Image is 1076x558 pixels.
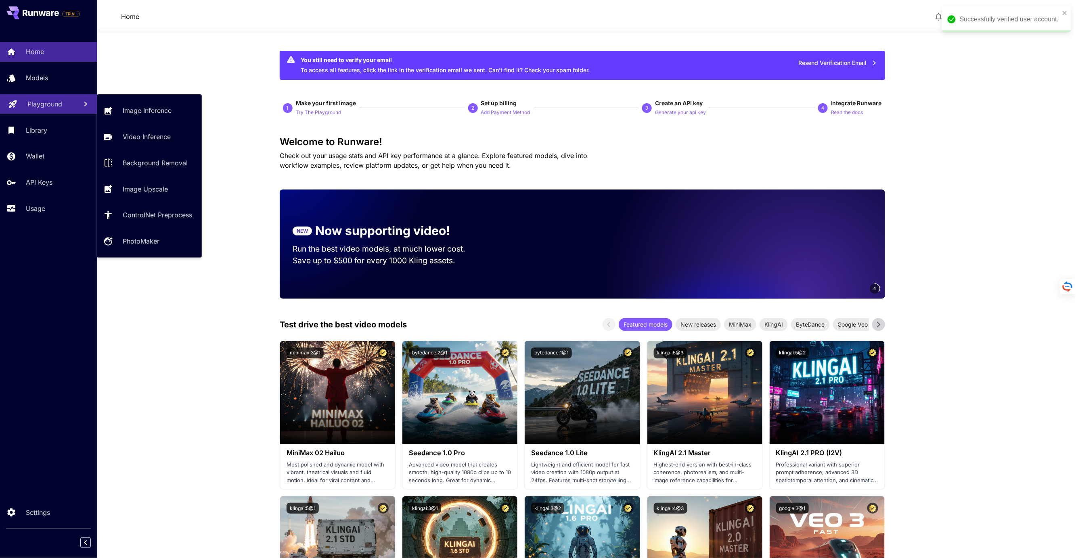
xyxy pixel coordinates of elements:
[62,9,80,19] span: Add your payment card to enable full platform functionality.
[745,348,756,358] button: Certified Model – Vetted for best performance and includes a commercial license.
[525,341,640,444] img: alt
[724,320,756,329] span: MiniMax
[654,449,756,457] h3: KlingAI 2.1 Master
[378,348,389,358] button: Certified Model – Vetted for best performance and includes a commercial license.
[296,100,356,106] span: Make your first image
[745,503,756,514] button: Certified Model – Vetted for best performance and includes a commercial license.
[26,125,47,135] p: Library
[26,73,48,83] p: Models
[121,12,139,21] p: Home
[831,100,882,106] span: Integrate Runware
[409,348,450,358] button: bytedance:2@1
[123,132,171,142] p: Video Inference
[287,461,389,485] p: Most polished and dynamic model with vibrant, theatrical visuals and fluid motion. Ideal for vira...
[481,109,530,117] p: Add Payment Method
[619,320,672,329] span: Featured models
[531,449,633,457] h3: Seedance 1.0 Lite
[97,101,202,121] a: Image Inference
[776,503,809,514] button: google:3@1
[833,320,873,329] span: Google Veo
[301,53,590,77] div: To access all features, click the link in the verification email we sent. Can’t find it? Check yo...
[776,449,878,457] h3: KlingAI 2.1 PRO (I2V)
[297,227,308,235] p: NEW
[623,348,634,358] button: Certified Model – Vetted for best performance and includes a commercial license.
[293,243,481,255] p: Run the best video models, at much lower cost.
[531,503,564,514] button: klingai:3@2
[123,158,188,168] p: Background Removal
[26,47,44,56] p: Home
[760,320,788,329] span: KlingAI
[97,231,202,251] a: PhotoMaker
[26,508,50,517] p: Settings
[97,179,202,199] a: Image Upscale
[280,136,885,148] h3: Welcome to Runware!
[409,503,441,514] button: klingai:3@1
[63,11,80,17] span: TRIAL
[123,236,159,246] p: PhotoMaker
[471,104,474,112] p: 2
[26,177,52,187] p: API Keys
[80,537,91,548] button: Collapse sidebar
[287,104,289,112] p: 1
[647,341,762,444] img: alt
[1062,10,1068,16] button: close
[654,461,756,485] p: Highest-end version with best-in-class coherence, photorealism, and multi-image reference capabil...
[654,503,687,514] button: klingai:4@3
[646,104,649,112] p: 3
[776,348,809,358] button: klingai:5@2
[831,109,863,117] p: Read the docs
[500,348,511,358] button: Certified Model – Vetted for best performance and includes a commercial license.
[960,15,1060,24] div: Successfully verified user account.
[409,461,511,485] p: Advanced video model that creates smooth, high-quality 1080p clips up to 10 seconds long. Great f...
[822,104,825,112] p: 4
[97,127,202,147] a: Video Inference
[287,348,324,358] button: minimax:3@1
[86,535,97,550] div: Collapse sidebar
[874,285,876,291] span: 4
[97,205,202,225] a: ControlNet Preprocess
[280,152,587,169] span: Check out your usage stats and API key performance at a glance. Explore featured models, dive int...
[301,56,590,64] div: You still need to verify your email
[409,449,511,457] h3: Seedance 1.0 Pro
[676,320,721,329] span: New releases
[500,503,511,514] button: Certified Model – Vetted for best performance and includes a commercial license.
[293,255,481,267] p: Save up to $500 for every 1000 Kling assets.
[27,99,62,109] p: Playground
[655,100,703,106] span: Create an API key
[26,204,45,213] p: Usage
[776,461,878,485] p: Professional variant with superior prompt adherence, advanced 3D spatiotemporal attention, and ci...
[794,55,882,71] button: Resend Verification Email
[315,222,450,240] p: Now supporting video!
[531,461,633,485] p: Lightweight and efficient model for fast video creation with 1080p output at 24fps. Features mult...
[287,449,389,457] h3: MiniMax 02 Hailuo
[867,503,878,514] button: Certified Model – Vetted for best performance and includes a commercial license.
[123,184,168,194] p: Image Upscale
[402,341,517,444] img: alt
[867,348,878,358] button: Certified Model – Vetted for best performance and includes a commercial license.
[287,503,319,514] button: klingai:5@1
[655,109,706,117] p: Generate your api key
[770,341,885,444] img: alt
[654,348,687,358] button: klingai:5@3
[280,341,395,444] img: alt
[531,348,572,358] button: bytedance:1@1
[97,153,202,173] a: Background Removal
[123,106,172,115] p: Image Inference
[121,12,139,21] nav: breadcrumb
[26,151,44,161] p: Wallet
[296,109,341,117] p: Try The Playground
[623,503,634,514] button: Certified Model – Vetted for best performance and includes a commercial license.
[481,100,517,106] span: Set up billing
[280,319,407,331] p: Test drive the best video models
[123,210,192,220] p: ControlNet Preprocess
[378,503,389,514] button: Certified Model – Vetted for best performance and includes a commercial license.
[791,320,830,329] span: ByteDance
